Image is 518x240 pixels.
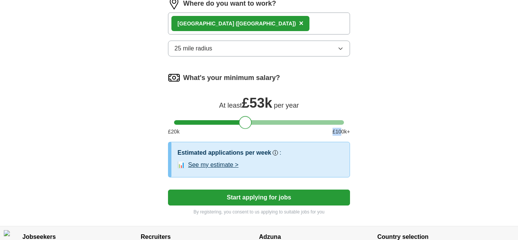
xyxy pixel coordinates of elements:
[174,44,212,53] span: 25 mile radius
[168,128,179,136] span: £ 20 k
[4,230,10,236] div: Cookie consent button
[177,148,271,157] h3: Estimated applications per week
[177,160,185,169] span: 📊
[235,20,296,27] span: ([GEOGRAPHIC_DATA])
[183,73,280,83] label: What's your minimum salary?
[219,102,242,109] span: At least
[188,160,239,169] button: See my estimate >
[168,190,350,205] button: Start applying for jobs
[177,20,234,27] strong: [GEOGRAPHIC_DATA]
[299,18,303,29] button: ×
[299,19,303,27] span: ×
[242,95,272,111] span: £ 53k
[4,230,10,236] img: Cookie%20settings
[279,148,281,157] h3: :
[274,102,299,109] span: per year
[168,41,350,56] button: 25 mile radius
[168,72,180,84] img: salary.png
[168,209,350,215] p: By registering, you consent to us applying to suitable jobs for you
